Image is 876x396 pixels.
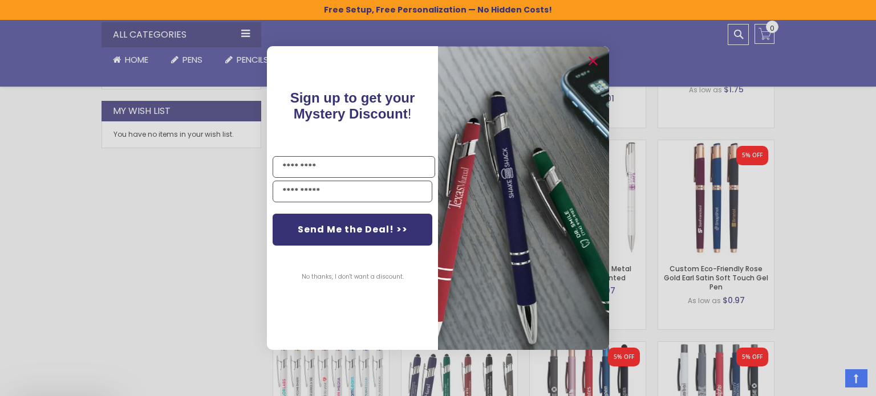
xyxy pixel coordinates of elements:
[290,90,415,121] span: !
[273,214,432,246] button: Send Me the Deal! >>
[296,263,409,291] button: No thanks, I don't want a discount.
[584,52,602,70] button: Close dialog
[290,90,415,121] span: Sign up to get your Mystery Discount
[438,46,609,350] img: pop-up-image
